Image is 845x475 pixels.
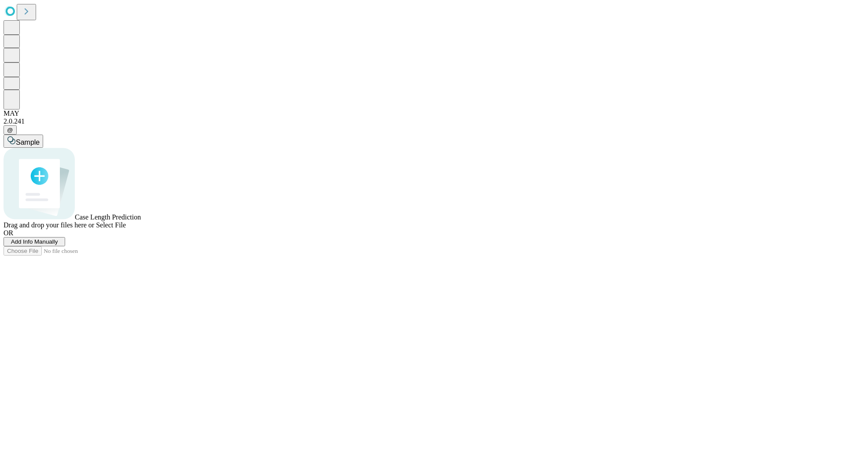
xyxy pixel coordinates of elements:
div: MAY [4,110,841,117]
div: 2.0.241 [4,117,841,125]
span: OR [4,229,13,237]
span: Case Length Prediction [75,213,141,221]
button: Sample [4,135,43,148]
button: @ [4,125,17,135]
span: Sample [16,139,40,146]
span: Add Info Manually [11,238,58,245]
span: Select File [96,221,126,229]
span: @ [7,127,13,133]
button: Add Info Manually [4,237,65,246]
span: Drag and drop your files here or [4,221,94,229]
